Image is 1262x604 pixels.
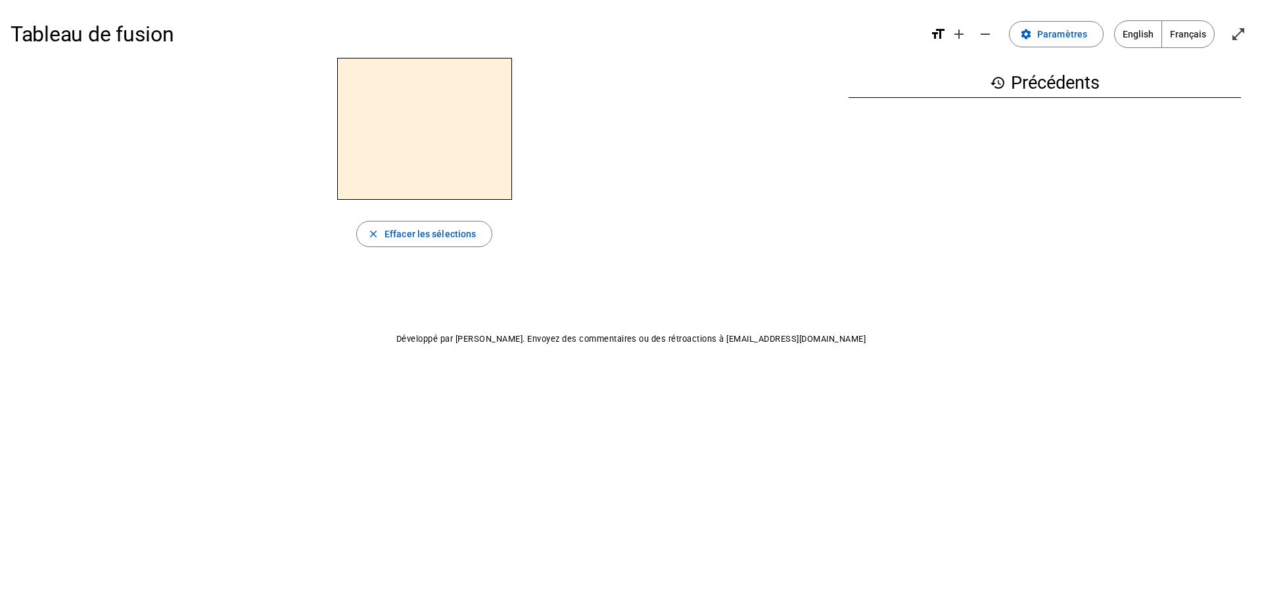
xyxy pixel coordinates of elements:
[1114,20,1215,48] mat-button-toggle-group: Language selection
[356,221,492,247] button: Effacer les sélections
[972,21,998,47] button: Diminuer la taille de la police
[1115,21,1161,47] span: English
[849,68,1241,98] h3: Précédents
[977,26,993,42] mat-icon: remove
[946,21,972,47] button: Augmenter la taille de la police
[11,331,1251,347] p: Développé par [PERSON_NAME]. Envoyez des commentaires ou des rétroactions à [EMAIL_ADDRESS][DOMAI...
[1225,21,1251,47] button: Entrer en plein écran
[1230,26,1246,42] mat-icon: open_in_full
[1009,21,1104,47] button: Paramètres
[1020,28,1032,40] mat-icon: settings
[1162,21,1214,47] span: Français
[951,26,967,42] mat-icon: add
[385,226,476,242] span: Effacer les sélections
[367,228,379,240] mat-icon: close
[930,26,946,42] mat-icon: format_size
[1037,26,1087,42] span: Paramètres
[11,13,920,55] h1: Tableau de fusion
[990,75,1006,91] mat-icon: history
